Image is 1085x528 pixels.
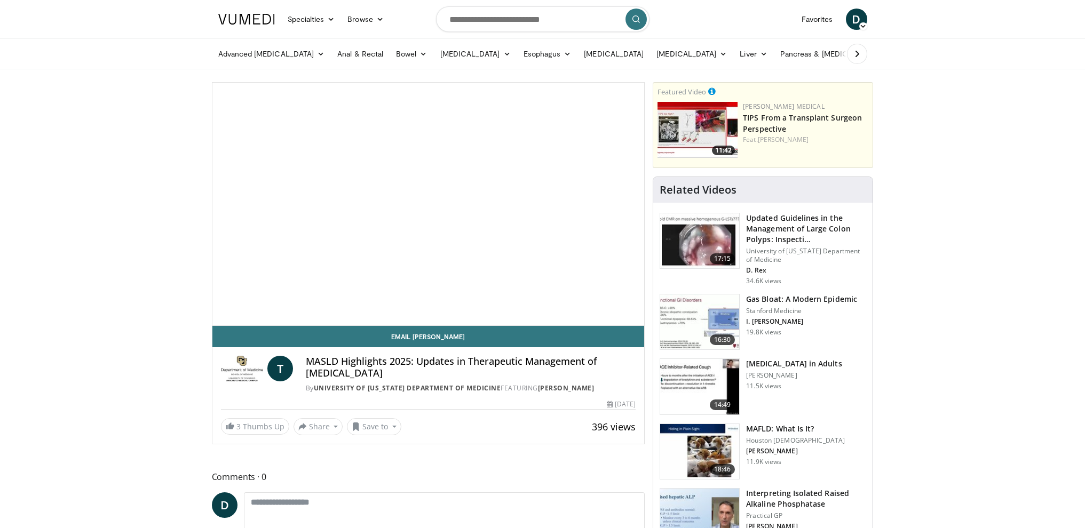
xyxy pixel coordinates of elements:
[281,9,342,30] a: Specialties
[607,399,636,409] div: [DATE]
[306,356,636,379] h4: MASLD Highlights 2025: Updates in Therapeutic Management of [MEDICAL_DATA]
[746,458,781,466] p: 11.9K views
[218,14,275,25] img: VuMedi Logo
[314,383,501,393] a: University of [US_STATE] Department of Medicine
[746,317,857,326] p: I. [PERSON_NAME]
[660,183,736,196] h4: Related Videos
[538,383,595,393] a: [PERSON_NAME]
[846,9,867,30] a: D
[212,492,237,518] a: D
[746,307,857,315] p: Stanford Medicine
[746,247,866,264] p: University of [US_STATE] Department of Medicine
[774,43,899,65] a: Pancreas & [MEDICAL_DATA]
[660,213,739,269] img: dfcfcb0d-b871-4e1a-9f0c-9f64970f7dd8.150x105_q85_crop-smart_upscale.jpg
[236,421,241,431] span: 3
[212,43,331,65] a: Advanced [MEDICAL_DATA]
[712,146,735,155] span: 11:42
[795,9,840,30] a: Favorites
[436,6,650,32] input: Search topics, interventions
[710,253,735,264] span: 17:15
[212,470,645,484] span: Comments 0
[212,326,645,347] a: Email [PERSON_NAME]
[434,43,517,65] a: [MEDICAL_DATA]
[658,87,706,97] small: Featured Video
[746,266,866,275] p: D. Rex
[347,418,401,435] button: Save to
[517,43,578,65] a: Esophagus
[746,213,866,245] h3: Updated Guidelines in the Management of Large Colon Polyps: Inspecti…
[592,420,636,433] span: 396 views
[743,135,868,145] div: Feat.
[294,418,343,435] button: Share
[746,447,845,455] p: [PERSON_NAME]
[660,294,739,350] img: 480ec31d-e3c1-475b-8289-0a0659db689a.150x105_q85_crop-smart_upscale.jpg
[212,83,645,326] video-js: Video Player
[746,488,866,509] h3: Interpreting Isolated Raised Alkaline Phosphatase
[746,511,866,520] p: Practical GP
[746,436,845,445] p: Houston [DEMOGRAPHIC_DATA]
[341,9,390,30] a: Browse
[743,102,825,111] a: [PERSON_NAME] Medical
[746,328,781,337] p: 19.8K views
[660,358,866,415] a: 14:49 [MEDICAL_DATA] in Adults [PERSON_NAME] 11.5K views
[390,43,433,65] a: Bowel
[710,334,735,345] span: 16:30
[660,294,866,350] a: 16:30 Gas Bloat: A Modern Epidemic Stanford Medicine I. [PERSON_NAME] 19.8K views
[733,43,773,65] a: Liver
[660,423,866,480] a: 18:46 MAFLD: What Is It? Houston [DEMOGRAPHIC_DATA] [PERSON_NAME] 11.9K views
[746,423,845,434] h3: MAFLD: What Is It?
[746,371,842,380] p: [PERSON_NAME]
[746,277,781,285] p: 34.6K views
[658,102,738,158] img: 4003d3dc-4d84-4588-a4af-bb6b84f49ae6.150x105_q85_crop-smart_upscale.jpg
[306,383,636,393] div: By FEATURING
[660,213,866,285] a: 17:15 Updated Guidelines in the Management of Large Colon Polyps: Inspecti… University of [US_STA...
[746,294,857,305] h3: Gas Bloat: A Modern Epidemic
[746,382,781,390] p: 11.5K views
[758,135,809,144] a: [PERSON_NAME]
[658,102,738,158] a: 11:42
[221,418,289,435] a: 3 Thumbs Up
[650,43,733,65] a: [MEDICAL_DATA]
[660,359,739,414] img: 11950cd4-d248-4755-8b98-ec337be04c84.150x105_q85_crop-smart_upscale.jpg
[660,424,739,479] img: 413dc738-b12d-4fd3-9105-56a13100a2ee.150x105_q85_crop-smart_upscale.jpg
[331,43,390,65] a: Anal & Rectal
[710,399,735,410] span: 14:49
[221,356,263,381] img: University of Colorado Department of Medicine
[710,464,735,475] span: 18:46
[746,358,842,369] h3: [MEDICAL_DATA] in Adults
[577,43,650,65] a: [MEDICAL_DATA]
[267,356,293,381] a: T
[743,113,862,134] a: TIPS From a Transplant Surgeon Perspective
